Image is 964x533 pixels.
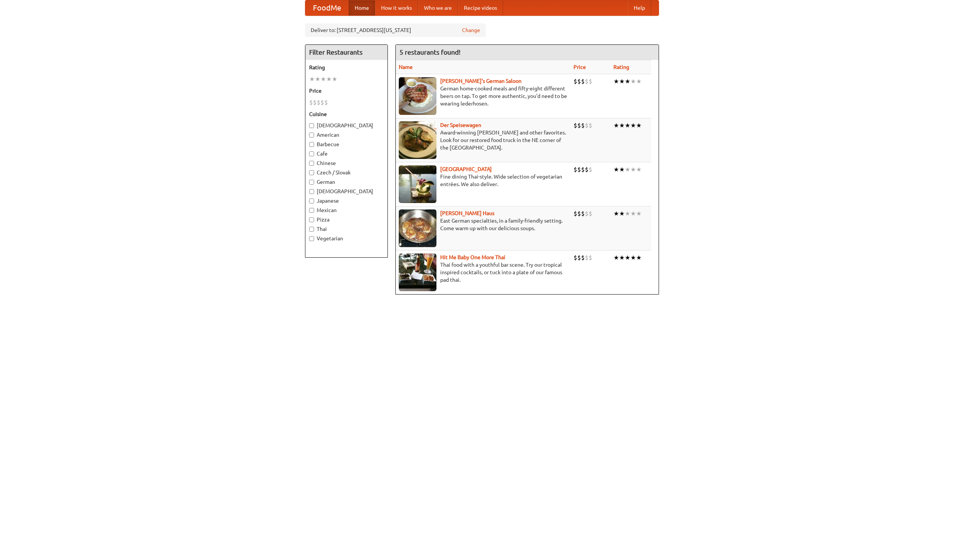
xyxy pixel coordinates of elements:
a: Hit Me Baby One More Thai [440,254,505,260]
p: Award-winning [PERSON_NAME] and other favorites. Look for our restored food truck in the NE corne... [399,129,567,151]
a: Home [349,0,375,15]
li: ★ [636,209,642,218]
label: Czech / Slovak [309,169,384,176]
input: German [309,180,314,185]
li: $ [574,209,577,218]
a: Help [628,0,651,15]
input: Thai [309,227,314,232]
label: Mexican [309,206,384,214]
li: $ [589,165,592,174]
a: Change [462,26,480,34]
label: American [309,131,384,139]
li: $ [574,77,577,86]
input: [DEMOGRAPHIC_DATA] [309,123,314,128]
img: esthers.jpg [399,77,436,115]
img: speisewagen.jpg [399,121,436,159]
li: ★ [613,121,619,130]
li: ★ [309,75,315,83]
img: satay.jpg [399,165,436,203]
ng-pluralize: 5 restaurants found! [400,49,461,56]
h5: Rating [309,64,384,71]
li: $ [585,209,589,218]
a: [GEOGRAPHIC_DATA] [440,166,492,172]
label: Chinese [309,159,384,167]
li: ★ [625,121,630,130]
li: $ [589,121,592,130]
li: ★ [625,254,630,262]
label: Barbecue [309,141,384,148]
li: ★ [625,209,630,218]
h5: Cuisine [309,110,384,118]
li: ★ [320,75,326,83]
li: $ [574,165,577,174]
li: $ [581,77,585,86]
input: Cafe [309,151,314,156]
label: [DEMOGRAPHIC_DATA] [309,188,384,195]
label: Pizza [309,216,384,223]
a: Recipe videos [458,0,503,15]
li: $ [589,254,592,262]
li: $ [577,254,581,262]
img: kohlhaus.jpg [399,209,436,247]
li: ★ [630,165,636,174]
li: $ [577,77,581,86]
li: ★ [625,165,630,174]
li: $ [585,77,589,86]
li: ★ [332,75,337,83]
a: FoodMe [305,0,349,15]
li: ★ [636,77,642,86]
li: $ [577,209,581,218]
input: Vegetarian [309,236,314,241]
a: [PERSON_NAME]'s German Saloon [440,78,522,84]
li: $ [309,98,313,107]
li: $ [581,254,585,262]
a: [PERSON_NAME] Haus [440,210,494,216]
li: $ [324,98,328,107]
input: American [309,133,314,137]
label: Thai [309,225,384,233]
img: babythai.jpg [399,254,436,291]
h5: Price [309,87,384,95]
label: [DEMOGRAPHIC_DATA] [309,122,384,129]
li: $ [581,209,585,218]
li: ★ [630,254,636,262]
li: $ [574,254,577,262]
input: Czech / Slovak [309,170,314,175]
li: ★ [630,121,636,130]
label: German [309,178,384,186]
a: Price [574,64,586,70]
li: ★ [613,254,619,262]
li: $ [577,165,581,174]
li: $ [317,98,320,107]
li: ★ [613,209,619,218]
li: ★ [619,121,625,130]
li: $ [585,254,589,262]
a: Name [399,64,413,70]
li: $ [581,121,585,130]
li: ★ [636,165,642,174]
li: $ [313,98,317,107]
li: $ [585,165,589,174]
p: East German specialties, in a family-friendly setting. Come warm up with our delicious soups. [399,217,567,232]
li: $ [589,77,592,86]
li: ★ [630,77,636,86]
p: Fine dining Thai-style. Wide selection of vegetarian entrées. We also deliver. [399,173,567,188]
li: ★ [326,75,332,83]
input: Japanese [309,199,314,203]
label: Cafe [309,150,384,157]
li: ★ [613,165,619,174]
label: Vegetarian [309,235,384,242]
input: Pizza [309,217,314,222]
input: [DEMOGRAPHIC_DATA] [309,189,314,194]
a: Der Speisewagen [440,122,481,128]
a: Rating [613,64,629,70]
li: ★ [315,75,320,83]
li: ★ [625,77,630,86]
label: Japanese [309,197,384,205]
li: ★ [636,121,642,130]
